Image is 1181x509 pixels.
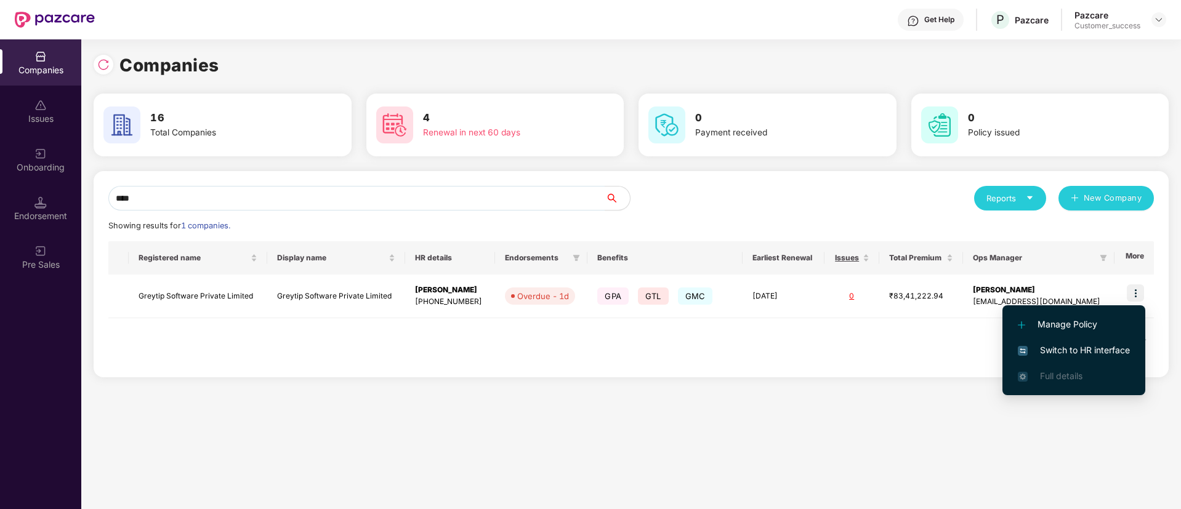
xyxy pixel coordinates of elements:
img: svg+xml;base64,PHN2ZyB4bWxucz0iaHR0cDovL3d3dy53My5vcmcvMjAwMC9zdmciIHdpZHRoPSI2MCIgaGVpZ2h0PSI2MC... [376,106,413,143]
span: Issues [834,253,860,263]
span: GTL [638,287,669,305]
div: Overdue - 1d [517,290,569,302]
div: Reports [986,192,1034,204]
div: Policy issued [968,126,1123,140]
span: search [605,193,630,203]
img: svg+xml;base64,PHN2ZyB4bWxucz0iaHR0cDovL3d3dy53My5vcmcvMjAwMC9zdmciIHdpZHRoPSIxNi4zNjMiIGhlaWdodD... [1018,372,1028,382]
div: Total Companies [150,126,305,140]
th: HR details [405,241,494,275]
img: svg+xml;base64,PHN2ZyBpZD0iSGVscC0zMngzMiIgeG1sbnM9Imh0dHA6Ly93d3cudzMub3JnLzIwMDAvc3ZnIiB3aWR0aD... [907,15,919,27]
button: plusNew Company [1058,186,1154,210]
img: svg+xml;base64,PHN2ZyBpZD0iRHJvcGRvd24tMzJ4MzIiIHhtbG5zPSJodHRwOi8vd3d3LnczLm9yZy8yMDAwL3N2ZyIgd2... [1154,15,1164,25]
div: ₹83,41,222.94 [889,291,953,302]
span: GMC [678,287,713,305]
span: plus [1071,194,1079,204]
span: GPA [597,287,629,305]
th: Issues [824,241,879,275]
span: filter [1097,250,1110,265]
h3: 16 [150,110,305,126]
th: Benefits [587,241,743,275]
span: filter [570,250,582,265]
span: Full details [1040,371,1082,381]
span: Display name [277,253,387,263]
span: New Company [1084,192,1142,204]
span: Endorsements [505,253,568,263]
img: New Pazcare Logo [15,12,95,28]
div: Pazcare [1015,14,1049,26]
span: Ops Manager [973,253,1095,263]
h1: Companies [119,52,219,79]
div: [EMAIL_ADDRESS][DOMAIN_NAME] [973,296,1105,308]
th: Registered name [129,241,267,275]
h3: 0 [695,110,850,126]
td: Greytip Software Private Limited [129,275,267,318]
div: [PERSON_NAME] [415,284,485,296]
td: Greytip Software Private Limited [267,275,406,318]
span: Manage Policy [1018,318,1130,331]
span: Registered name [139,253,248,263]
img: svg+xml;base64,PHN2ZyBpZD0iSXNzdWVzX2Rpc2FibGVkIiB4bWxucz0iaHR0cDovL3d3dy53My5vcmcvMjAwMC9zdmciIH... [34,99,47,111]
td: [DATE] [743,275,824,318]
img: svg+xml;base64,PHN2ZyB3aWR0aD0iMTQuNSIgaGVpZ2h0PSIxNC41IiB2aWV3Qm94PSIwIDAgMTYgMTYiIGZpbGw9Im5vbm... [34,196,47,209]
div: Payment received [695,126,850,140]
h3: 0 [968,110,1123,126]
span: Total Premium [889,253,944,263]
div: Renewal in next 60 days [423,126,578,140]
th: Total Premium [879,241,963,275]
img: svg+xml;base64,PHN2ZyBpZD0iUmVsb2FkLTMyeDMyIiB4bWxucz0iaHR0cDovL3d3dy53My5vcmcvMjAwMC9zdmciIHdpZH... [97,58,110,71]
div: Get Help [924,15,954,25]
button: search [605,186,631,210]
img: svg+xml;base64,PHN2ZyB4bWxucz0iaHR0cDovL3d3dy53My5vcmcvMjAwMC9zdmciIHdpZHRoPSI2MCIgaGVpZ2h0PSI2MC... [921,106,958,143]
img: svg+xml;base64,PHN2ZyB4bWxucz0iaHR0cDovL3d3dy53My5vcmcvMjAwMC9zdmciIHdpZHRoPSIxMi4yMDEiIGhlaWdodD... [1018,321,1025,329]
img: svg+xml;base64,PHN2ZyB3aWR0aD0iMjAiIGhlaWdodD0iMjAiIHZpZXdCb3g9IjAgMCAyMCAyMCIgZmlsbD0ibm9uZSIgeG... [34,245,47,257]
img: svg+xml;base64,PHN2ZyB4bWxucz0iaHR0cDovL3d3dy53My5vcmcvMjAwMC9zdmciIHdpZHRoPSI2MCIgaGVpZ2h0PSI2MC... [103,106,140,143]
span: filter [1100,254,1107,262]
h3: 4 [423,110,578,126]
img: icon [1127,284,1144,302]
div: Pazcare [1074,9,1140,21]
div: Customer_success [1074,21,1140,31]
span: 1 companies. [181,221,230,230]
img: svg+xml;base64,PHN2ZyBpZD0iQ29tcGFuaWVzIiB4bWxucz0iaHR0cDovL3d3dy53My5vcmcvMjAwMC9zdmciIHdpZHRoPS... [34,50,47,63]
span: caret-down [1026,194,1034,202]
img: svg+xml;base64,PHN2ZyB4bWxucz0iaHR0cDovL3d3dy53My5vcmcvMjAwMC9zdmciIHdpZHRoPSIxNiIgaGVpZ2h0PSIxNi... [1018,346,1028,356]
img: svg+xml;base64,PHN2ZyB4bWxucz0iaHR0cDovL3d3dy53My5vcmcvMjAwMC9zdmciIHdpZHRoPSI2MCIgaGVpZ2h0PSI2MC... [648,106,685,143]
div: [PHONE_NUMBER] [415,296,485,308]
th: More [1114,241,1154,275]
span: Showing results for [108,221,230,230]
img: svg+xml;base64,PHN2ZyB3aWR0aD0iMjAiIGhlaWdodD0iMjAiIHZpZXdCb3g9IjAgMCAyMCAyMCIgZmlsbD0ibm9uZSIgeG... [34,148,47,160]
div: [PERSON_NAME] [973,284,1105,296]
span: filter [573,254,580,262]
th: Earliest Renewal [743,241,824,275]
th: Display name [267,241,406,275]
span: P [996,12,1004,27]
span: Switch to HR interface [1018,343,1130,357]
div: 0 [834,291,869,302]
